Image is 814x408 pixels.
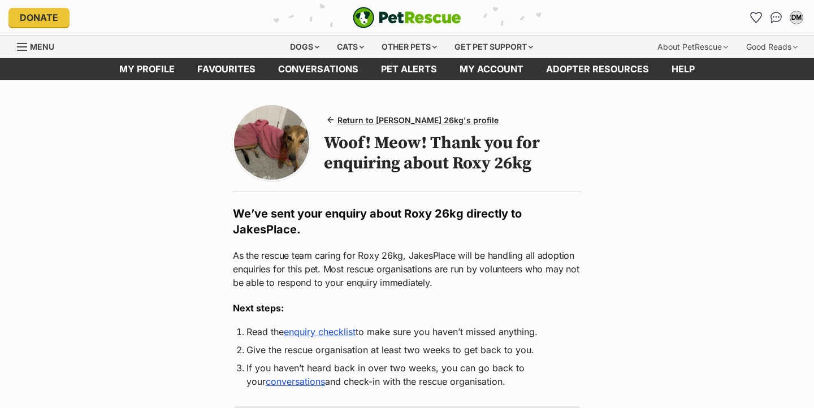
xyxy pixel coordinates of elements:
a: My account [448,58,535,80]
li: Give the rescue organisation at least two weeks to get back to you. [246,343,568,357]
a: PetRescue [353,7,461,28]
div: Get pet support [447,36,541,58]
a: Conversations [767,8,785,27]
img: Photo of Roxy 26kg [234,105,309,180]
h3: Next steps: [233,301,581,315]
li: Read the to make sure you haven’t missed anything. [246,325,568,338]
div: Cats [329,36,372,58]
div: Other pets [374,36,445,58]
div: About PetRescue [650,36,736,58]
a: enquiry checklist [284,326,356,337]
button: My account [787,8,806,27]
a: Adopter resources [535,58,660,80]
a: Menu [17,36,62,56]
a: conversations [267,58,370,80]
img: logo-e224e6f780fb5917bec1dbf3a21bbac754714ae5b6737aabdf751b685950b380.svg [353,7,461,28]
p: As the rescue team caring for Roxy 26kg, JakesPlace will be handling all adoption enquiries for t... [233,249,581,289]
h1: Woof! Meow! Thank you for enquiring about Roxy 26kg [324,133,581,173]
div: Dogs [282,36,327,58]
div: Good Reads [738,36,806,58]
span: Menu [30,42,54,51]
div: DM [791,12,802,23]
a: Help [660,58,706,80]
a: Pet alerts [370,58,448,80]
a: Donate [8,8,70,27]
a: conversations [266,376,325,387]
a: My profile [108,58,186,80]
ul: Account quick links [747,8,806,27]
img: chat-41dd97257d64d25036548639549fe6c8038ab92f7586957e7f3b1b290dea8141.svg [770,12,782,23]
h2: We’ve sent your enquiry about Roxy 26kg directly to JakesPlace. [233,206,581,237]
a: Return to [PERSON_NAME] 26kg's profile [324,112,503,128]
a: Favourites [186,58,267,80]
a: Favourites [747,8,765,27]
li: If you haven’t heard back in over two weeks, you can go back to your and check-in with the rescue... [246,361,568,388]
span: Return to [PERSON_NAME] 26kg's profile [337,114,499,126]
